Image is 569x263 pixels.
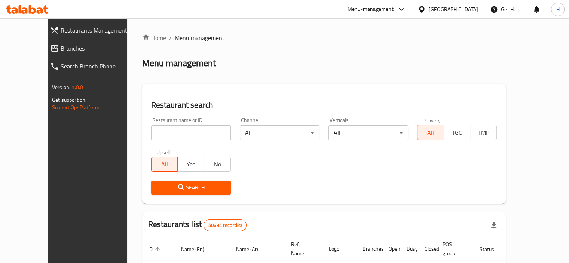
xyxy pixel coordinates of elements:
[44,21,143,39] a: Restaurants Management
[181,159,201,170] span: Yes
[401,238,419,260] th: Busy
[291,240,314,258] span: Ref. Name
[556,5,559,13] span: H
[328,125,408,140] div: All
[151,181,231,195] button: Search
[204,157,231,172] button: No
[480,245,504,254] span: Status
[236,245,268,254] span: Name (Ar)
[470,125,497,140] button: TMP
[156,149,170,155] label: Upsell
[151,125,231,140] input: Search for restaurant name or ID..
[61,62,137,71] span: Search Branch Phone
[71,82,83,92] span: 1.0.0
[383,238,401,260] th: Open
[420,127,441,138] span: All
[419,238,437,260] th: Closed
[169,33,172,42] li: /
[240,125,319,140] div: All
[417,125,444,140] button: All
[52,82,70,92] span: Version:
[44,57,143,75] a: Search Branch Phone
[323,238,357,260] th: Logo
[142,57,216,69] h2: Menu management
[157,183,225,192] span: Search
[204,222,246,229] span: 40694 record(s)
[151,100,497,111] h2: Restaurant search
[177,157,204,172] button: Yes
[148,245,162,254] span: ID
[44,39,143,57] a: Branches
[52,95,86,105] span: Get support on:
[155,159,175,170] span: All
[204,219,247,231] div: Total records count
[52,103,100,112] a: Support.OpsPlatform
[61,44,137,53] span: Branches
[348,5,394,14] div: Menu-management
[444,125,471,140] button: TGO
[142,33,506,42] nav: breadcrumb
[207,159,228,170] span: No
[142,33,166,42] a: Home
[473,127,494,138] span: TMP
[148,219,247,231] h2: Restaurants list
[443,240,465,258] span: POS group
[357,238,383,260] th: Branches
[181,245,214,254] span: Name (En)
[175,33,224,42] span: Menu management
[422,117,441,123] label: Delivery
[485,216,503,234] div: Export file
[429,5,478,13] div: [GEOGRAPHIC_DATA]
[447,127,468,138] span: TGO
[61,26,137,35] span: Restaurants Management
[151,157,178,172] button: All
